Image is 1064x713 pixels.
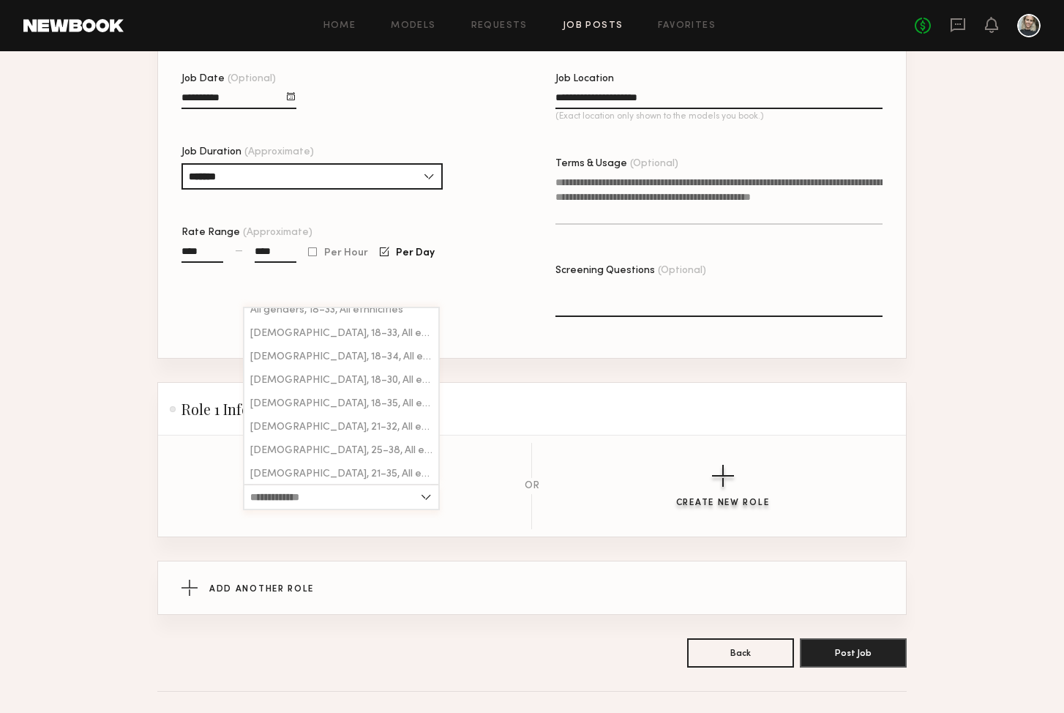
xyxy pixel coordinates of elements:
[687,638,794,668] button: Back
[170,400,250,418] h2: Role 1 Info
[244,147,314,157] span: (Approximate)
[800,638,907,668] button: Post Job
[471,21,528,31] a: Requests
[244,463,438,486] div: Female, 21–35, All ethnicities
[250,469,432,479] span: [DEMOGRAPHIC_DATA], 21–35, All ethnicities
[244,369,438,392] div: Male, 18–30, All ethnicities
[250,422,432,433] span: [DEMOGRAPHIC_DATA], 21–32, All ethnicities
[250,352,432,362] span: [DEMOGRAPHIC_DATA], 18–34, All ethnicities
[658,21,716,31] a: Favorites
[158,561,906,614] button: Add Another Role
[676,499,770,508] div: Create New Role
[250,376,432,386] span: [DEMOGRAPHIC_DATA], 18–30, All ethnicities
[396,249,435,258] span: Per Day
[244,346,438,369] div: Female, 18–34, All ethnicities
[630,159,678,169] span: (Optional)
[244,416,438,439] div: Female, 21–32, All ethnicities
[250,446,432,456] span: [DEMOGRAPHIC_DATA], 25–38, All ethnicities
[555,282,883,317] textarea: Screening Questions(Optional)
[391,21,435,31] a: Models
[555,92,883,109] input: Job Location(Exact location only shown to the models you book.)
[244,392,438,416] div: Female, 18–35, All ethnicities
[323,21,356,31] a: Home
[658,266,706,276] span: (Optional)
[244,299,438,322] div: All genders, 18–33, All ethnicities
[181,147,443,157] div: Job Duration
[555,175,883,225] textarea: Terms & Usage(Optional)
[244,322,438,346] div: Female, 18–33, All ethnicities
[563,21,623,31] a: Job Posts
[525,481,539,491] div: OR
[555,74,883,84] div: Job Location
[250,399,432,409] span: [DEMOGRAPHIC_DATA], 18–35, All ethnicities
[555,266,883,276] div: Screening Questions
[181,74,296,84] div: Job Date
[324,249,368,258] span: Per Hour
[243,228,312,238] span: (Approximate)
[235,246,243,256] div: —
[244,439,438,463] div: Female, 25–38, All ethnicities
[228,74,276,84] span: (Optional)
[676,465,770,508] button: Create New Role
[181,228,509,238] div: Rate Range
[250,305,403,316] span: All genders, 18–33, All ethnicities
[555,112,883,121] p: (Exact location only shown to the models you book.)
[555,159,883,169] div: Terms & Usage
[209,585,314,594] span: Add Another Role
[250,329,432,339] span: [DEMOGRAPHIC_DATA], 18–33, All ethnicities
